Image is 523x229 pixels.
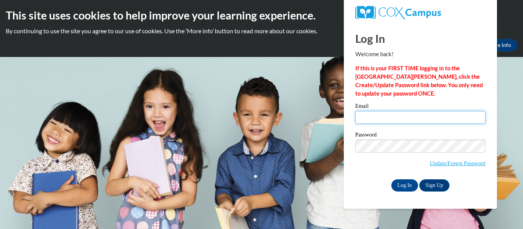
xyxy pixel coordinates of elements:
img: COX Campus [355,6,441,19]
a: Update/Forgot Password [430,160,485,166]
a: Sign Up [419,179,449,192]
a: COX Campus [355,6,485,19]
input: Log In [391,179,418,192]
p: By continuing to use the site you agree to our use of cookies. Use the ‘More info’ button to read... [6,27,517,35]
label: Email [355,103,485,111]
p: Welcome back! [355,50,485,58]
label: Password [355,132,485,140]
strong: If this is your FIRST TIME logging in to the [GEOGRAPHIC_DATA][PERSON_NAME], click the Create/Upd... [355,65,483,97]
a: More Info [481,39,517,51]
h2: This site uses cookies to help improve your learning experience. [6,8,517,23]
h1: Log In [355,31,485,46]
